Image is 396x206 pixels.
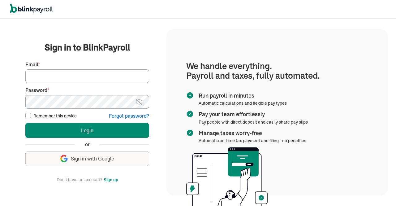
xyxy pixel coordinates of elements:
img: checkmark [186,92,194,99]
span: Automatic calculations and flexible pay types [199,100,287,106]
label: Remember this device [33,113,77,119]
span: Automatic on-time tax payment and filing - no penalties [199,138,306,143]
img: checkmark [186,110,194,118]
img: google [60,155,68,162]
h1: We handle everything. Payroll and taxes, fully automated. [186,61,368,81]
button: Sign in with Google [25,151,149,166]
label: Email [25,61,149,68]
button: Sign up [104,176,118,183]
img: eye [135,98,143,106]
span: Sign in to BlinkPayroll [45,41,130,54]
button: Login [25,123,149,138]
span: Don't have an account? [57,176,102,183]
button: Forgot password? [109,112,149,120]
span: Manage taxes worry-free [199,129,304,137]
span: Pay your team effortlessly [199,110,305,118]
span: Sign in with Google [71,155,114,162]
span: or [85,141,90,148]
img: checkmark [186,129,194,137]
img: logo [10,4,53,13]
span: Pay people with direct deposit and easily share pay slips [199,119,308,125]
input: Your email address [25,69,149,83]
span: Run payroll in minutes [199,92,284,100]
label: Password [25,87,149,94]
